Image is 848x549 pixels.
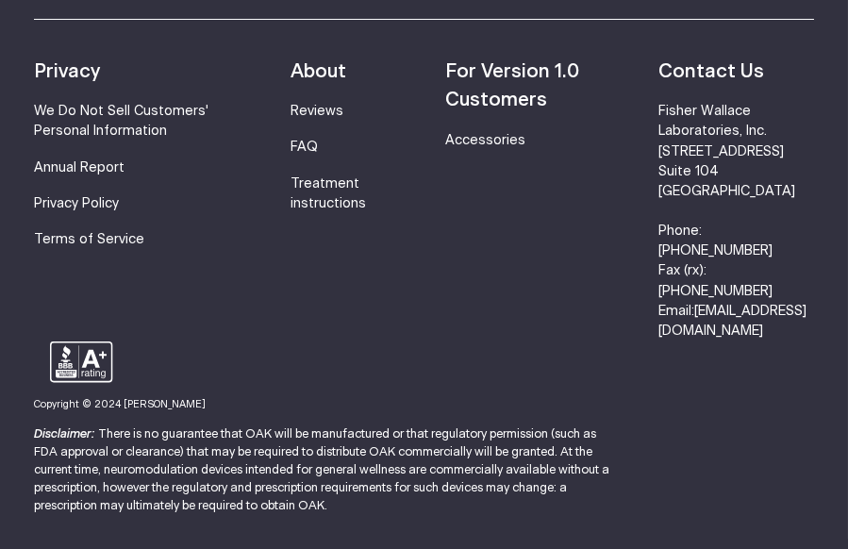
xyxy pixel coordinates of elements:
[34,161,125,175] a: Annual Report
[291,141,318,154] a: FAQ
[34,197,119,210] a: Privacy Policy
[34,425,611,516] p: There is no guarantee that OAK will be manufactured or that regulatory permission (such as FDA ap...
[34,105,208,138] a: We Do Not Sell Customers' Personal Information
[291,62,346,81] strong: About
[291,177,366,210] a: Treatment instructions
[658,62,764,81] strong: Contact Us
[658,305,806,338] a: [EMAIL_ADDRESS][DOMAIN_NAME]
[34,62,100,81] strong: Privacy
[291,105,343,118] a: Reviews
[34,400,206,409] small: Copyright © 2024 [PERSON_NAME]
[34,428,95,441] strong: Disclaimer:
[34,233,144,246] a: Terms of Service
[445,62,579,110] strong: For Version 1.0 Customers
[445,134,525,147] a: Accessories
[658,102,814,341] li: Fisher Wallace Laboratories, Inc. [STREET_ADDRESS] Suite 104 [GEOGRAPHIC_DATA] Phone: [PHONE_NUMB...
